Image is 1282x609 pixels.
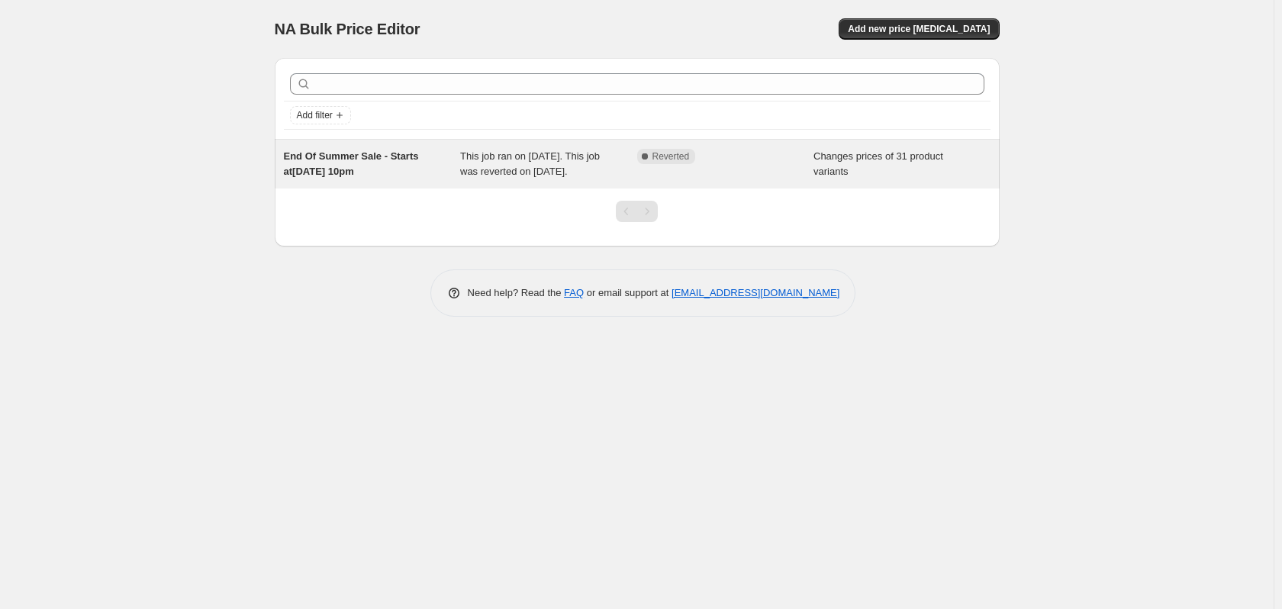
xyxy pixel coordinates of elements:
span: Reverted [652,150,690,163]
a: [EMAIL_ADDRESS][DOMAIN_NAME] [672,287,839,298]
a: FAQ [564,287,584,298]
span: Changes prices of 31 product variants [813,150,943,177]
nav: Pagination [616,201,658,222]
span: End Of Summer Sale - Starts at[DATE] 10pm [284,150,419,177]
span: Add filter [297,109,333,121]
button: Add filter [290,106,351,124]
span: Add new price [MEDICAL_DATA] [848,23,990,35]
span: or email support at [584,287,672,298]
span: Need help? Read the [468,287,565,298]
button: Add new price [MEDICAL_DATA] [839,18,999,40]
span: NA Bulk Price Editor [275,21,420,37]
span: This job ran on [DATE]. This job was reverted on [DATE]. [460,150,600,177]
